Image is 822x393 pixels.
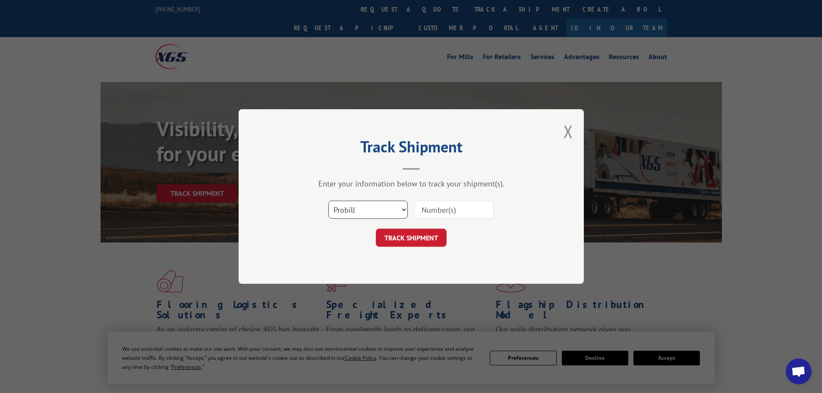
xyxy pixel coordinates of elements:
[414,201,494,219] input: Number(s)
[282,179,541,189] div: Enter your information below to track your shipment(s).
[376,229,447,247] button: TRACK SHIPMENT
[282,141,541,157] h2: Track Shipment
[786,358,812,384] div: Open chat
[564,120,573,143] button: Close modal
